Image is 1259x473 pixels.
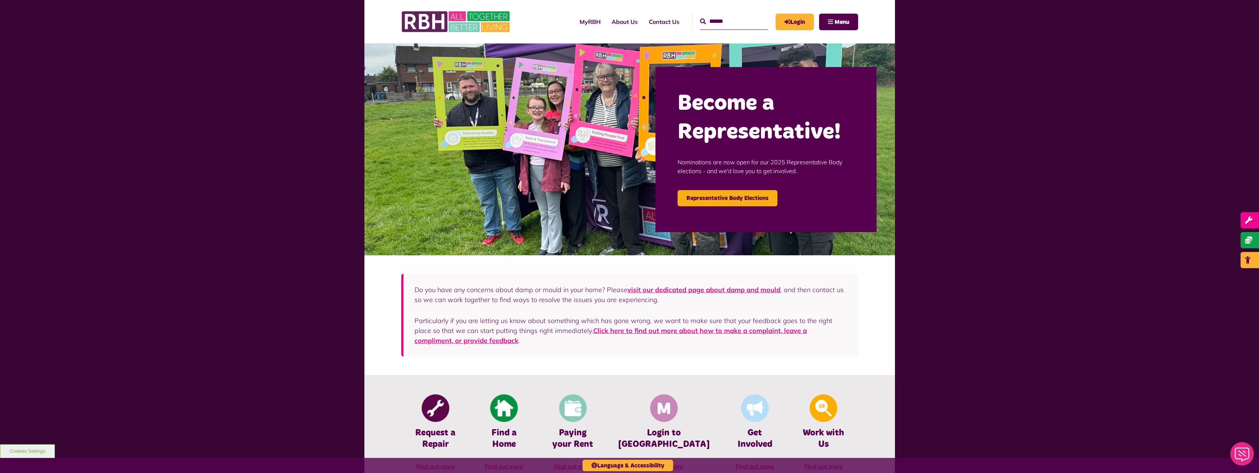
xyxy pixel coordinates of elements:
h4: Get Involved [732,427,778,450]
h4: Find a Home [481,427,527,450]
img: Find A Home [490,395,518,422]
a: Click here to find out more about how to make a complaint, leave a compliment, or provide feedback [415,326,807,345]
a: MyRBH [776,14,814,30]
button: Navigation [819,14,858,30]
img: Report Repair [422,395,449,422]
img: Get Involved [741,395,769,422]
p: Particularly if you are letting us know about something which has gone wrong, we want to make sur... [415,316,847,346]
p: Do you have any concerns about damp or mould in your home? Please , and then contact us so we can... [415,285,847,305]
img: Looking For A Job [810,395,837,422]
h4: Login to [GEOGRAPHIC_DATA] [618,427,710,450]
a: MyRBH [574,12,606,32]
span: Menu [835,19,849,25]
iframe: Netcall Web Assistant for live chat [1226,440,1259,473]
a: Contact Us [643,12,685,32]
a: About Us [606,12,643,32]
h4: Paying your Rent [549,427,596,450]
input: Search [700,14,768,29]
img: RBH [401,7,512,36]
a: visit our dedicated page about damp and mould [627,285,780,294]
h4: Request a Repair [412,427,459,450]
h4: Work with Us [800,427,847,450]
a: Representative Body Elections [678,190,777,206]
img: Pay Rent [559,395,587,422]
button: Language & Accessibility [583,460,673,471]
img: Image (22) [364,43,895,255]
img: Membership And Mutuality [650,395,678,422]
p: Nominations are now open for our 2025 Representative Body elections - and we'd love you to get in... [678,147,854,186]
h2: Become a Representative! [678,89,854,147]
